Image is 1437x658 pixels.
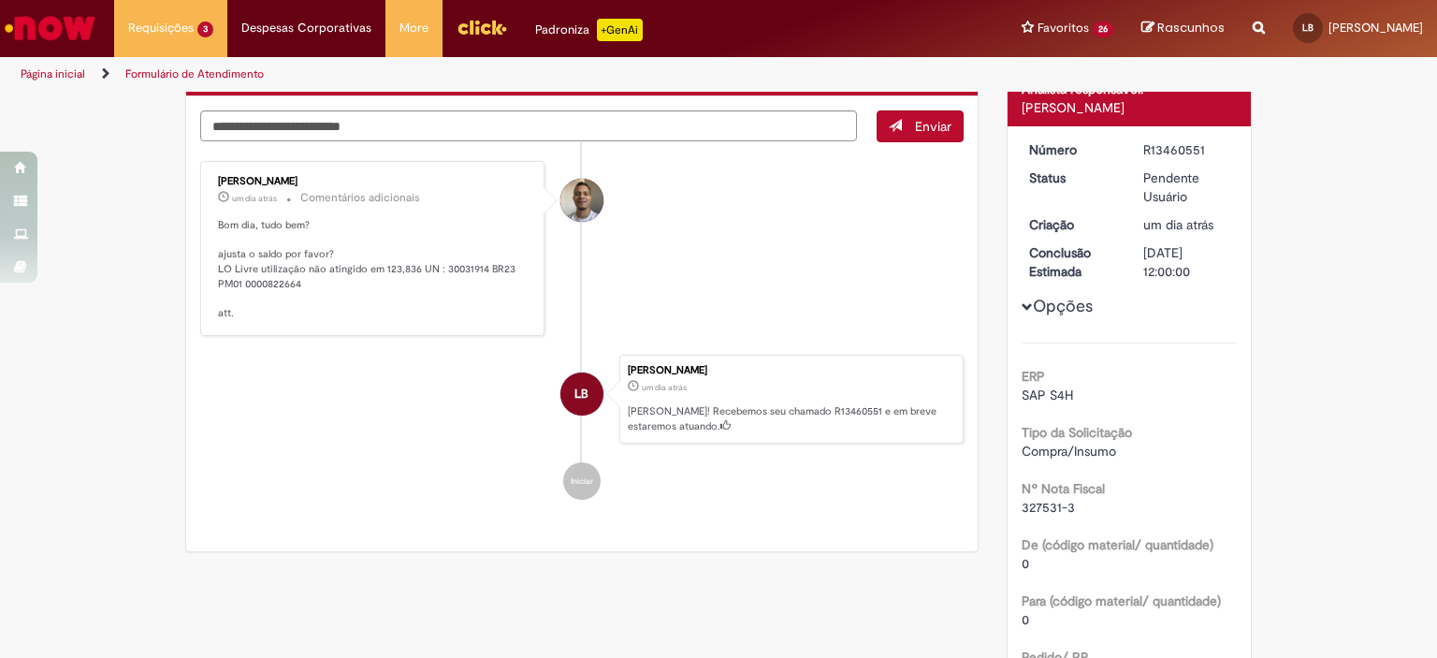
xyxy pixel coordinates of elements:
dt: Conclusão Estimada [1015,243,1130,281]
b: ERP [1022,368,1045,385]
time: 29/08/2025 08:45:30 [232,193,277,204]
img: ServiceNow [2,9,98,47]
div: [DATE] 12:00:00 [1143,243,1230,281]
span: Favoritos [1038,19,1089,37]
span: SAP S4H [1022,387,1073,403]
time: 29/08/2025 07:23:43 [1143,216,1213,233]
button: Enviar [877,110,964,142]
span: 327531-3 [1022,499,1075,516]
span: 3 [197,22,213,37]
div: Lucas Aleixo Braga [560,373,603,416]
a: Formulário de Atendimento [125,66,264,81]
span: [PERSON_NAME] [1328,20,1423,36]
time: 29/08/2025 07:23:43 [642,382,687,393]
a: Rascunhos [1141,20,1225,37]
b: Nº Nota Fiscal [1022,480,1105,497]
span: Compra/Insumo [1022,443,1116,460]
span: LB [574,372,588,417]
span: 26 [1093,22,1113,37]
dt: Criação [1015,215,1130,234]
span: Enviar [915,118,951,135]
p: +GenAi [597,19,643,41]
img: click_logo_yellow_360x200.png [457,13,507,41]
div: 29/08/2025 07:23:43 [1143,215,1230,234]
span: Requisições [128,19,194,37]
a: Página inicial [21,66,85,81]
div: [PERSON_NAME] [1022,98,1238,117]
b: De (código material/ quantidade) [1022,536,1213,553]
span: LB [1302,22,1314,34]
li: Lucas Aleixo Braga [200,355,964,445]
div: [PERSON_NAME] [628,365,953,376]
dt: Status [1015,168,1130,187]
span: um dia atrás [642,382,687,393]
ul: Trilhas de página [14,57,944,92]
p: [PERSON_NAME]! Recebemos seu chamado R13460551 e em breve estaremos atuando. [628,404,953,433]
span: 0 [1022,611,1029,628]
span: Despesas Corporativas [241,19,371,37]
span: um dia atrás [1143,216,1213,233]
span: 0 [1022,555,1029,572]
span: Rascunhos [1157,19,1225,37]
div: Pendente Usuário [1143,168,1230,206]
div: Joziano De Jesus Oliveira [560,179,603,222]
textarea: Digite sua mensagem aqui... [200,110,857,142]
p: Bom dia, tudo bem? ajusta o saldo por favor? LO Livre utilização não atingido em 123,836 UN : 300... [218,218,530,321]
div: [PERSON_NAME] [218,176,530,187]
span: um dia atrás [232,193,277,204]
b: Tipo da Solicitação [1022,424,1132,441]
b: Para (código material/ quantidade) [1022,592,1221,609]
small: Comentários adicionais [300,190,420,206]
span: More [399,19,428,37]
dt: Número [1015,140,1130,159]
div: R13460551 [1143,140,1230,159]
div: Padroniza [535,19,643,41]
ul: Histórico de tíquete [200,142,964,519]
